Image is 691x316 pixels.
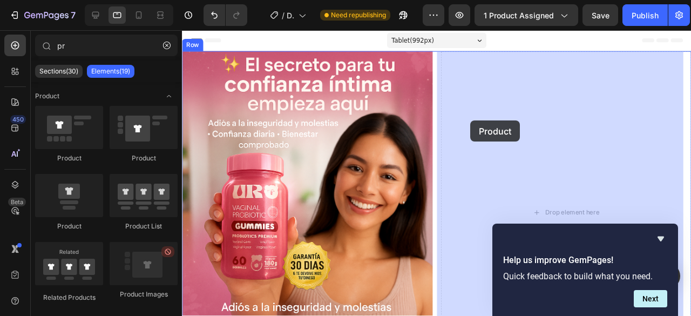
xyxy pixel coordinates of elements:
[110,153,178,163] div: Product
[110,290,178,299] div: Product Images
[654,232,667,245] button: Hide survey
[331,10,386,20] span: Need republishing
[35,153,103,163] div: Product
[632,10,659,21] div: Publish
[8,198,26,206] div: Beta
[35,221,103,231] div: Product
[35,35,178,56] input: Search Sections & Elements
[475,4,578,26] button: 1 product assigned
[160,88,178,105] span: Toggle open
[282,10,284,21] span: /
[582,4,618,26] button: Save
[35,91,59,101] span: Product
[10,115,26,124] div: 450
[35,293,103,302] div: Related Products
[71,9,76,22] p: 7
[204,4,247,26] div: Undo/Redo
[182,30,691,316] iframe: Design area
[110,221,178,231] div: Product List
[39,67,78,76] p: Sections(30)
[4,4,80,26] button: 7
[503,232,667,307] div: Help us improve GemPages!
[503,271,667,281] p: Quick feedback to build what you need.
[634,290,667,307] button: Next question
[287,10,294,21] span: Duplicate from Landing Page - [DATE] 08:09:51
[592,11,609,20] span: Save
[91,67,130,76] p: Elements(19)
[484,10,554,21] span: 1 product assigned
[622,4,668,26] button: Publish
[503,254,667,267] h2: Help us improve GemPages!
